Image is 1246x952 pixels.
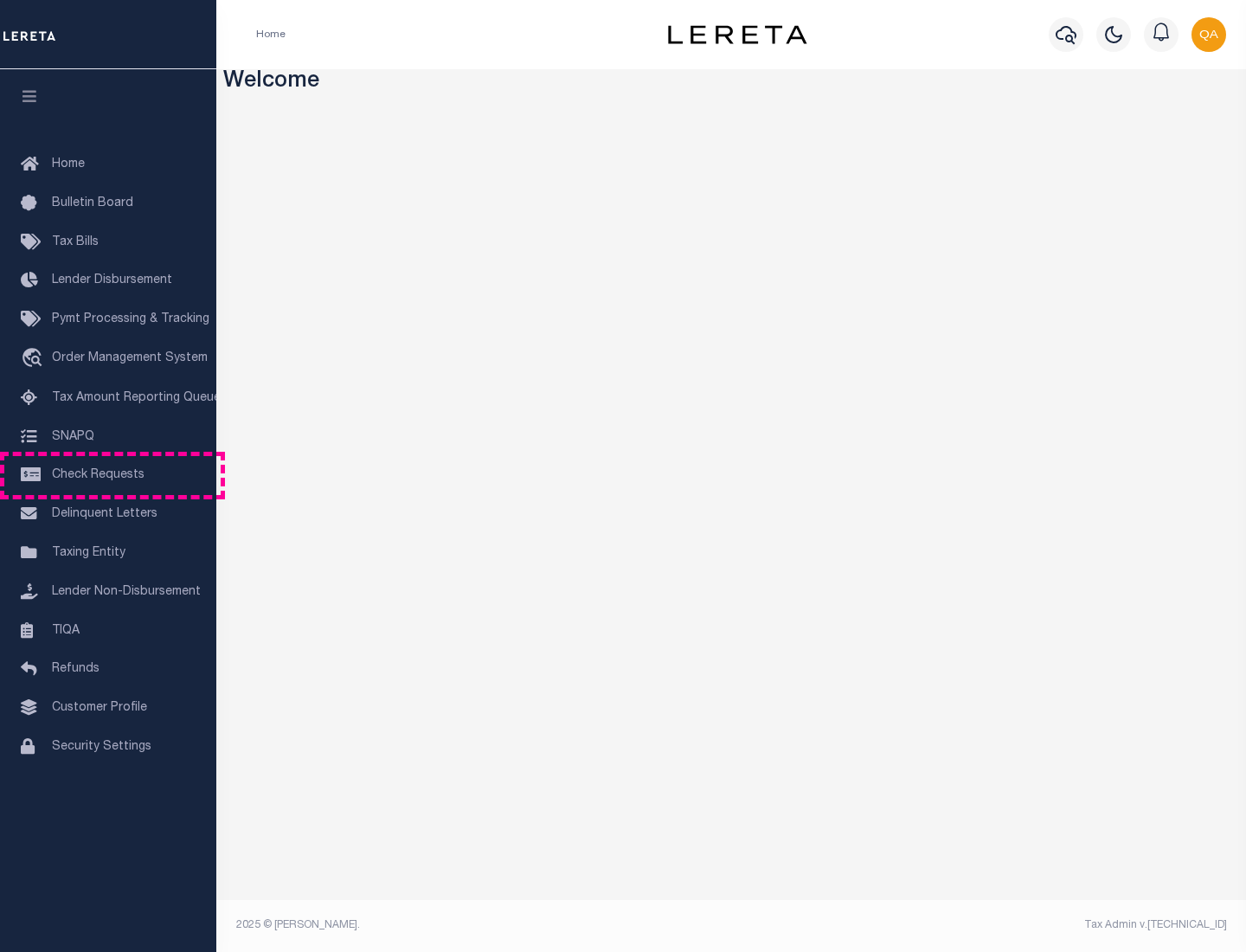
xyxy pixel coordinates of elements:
[52,352,208,364] span: Order Management System
[52,236,99,248] span: Tax Bills
[668,25,806,44] img: logo-dark.svg
[52,430,94,442] span: SNAPQ
[744,917,1227,933] div: Tax Admin v.[TECHNICAL_ID]
[52,313,209,325] span: Pymt Processing & Tracking
[52,547,125,559] span: Taxing Entity
[52,197,133,209] span: Bulletin Board
[223,917,732,933] div: 2025 © [PERSON_NAME].
[52,663,100,675] span: Refunds
[223,69,1240,96] h3: Welcome
[52,274,172,286] span: Lender Disbursement
[52,508,157,520] span: Delinquent Letters
[52,469,145,481] span: Check Requests
[52,624,80,636] span: TIQA
[52,702,147,714] span: Customer Profile
[52,158,85,170] span: Home
[256,27,286,42] li: Home
[52,392,221,404] span: Tax Amount Reporting Queue
[52,586,201,598] span: Lender Non-Disbursement
[52,741,151,753] span: Security Settings
[1191,17,1226,52] img: svg+xml;base64,PHN2ZyB4bWxucz0iaHR0cDovL3d3dy53My5vcmcvMjAwMC9zdmciIHBvaW50ZXItZXZlbnRzPSJub25lIi...
[21,348,48,370] i: travel_explore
